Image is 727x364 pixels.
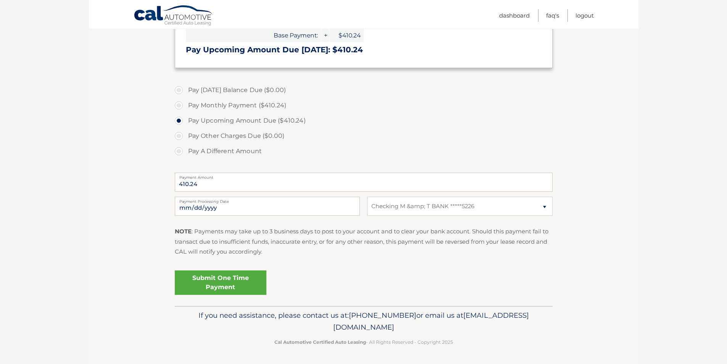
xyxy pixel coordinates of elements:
a: Cal Automotive [134,5,214,27]
p: : Payments may take up to 3 business days to post to your account and to clear your bank account.... [175,226,553,257]
p: If you need assistance, please contact us at: or email us at [180,309,548,334]
p: - All Rights Reserved - Copyright 2025 [180,338,548,346]
a: Logout [575,9,594,22]
strong: Cal Automotive Certified Auto Leasing [274,339,366,345]
input: Payment Amount [175,173,553,192]
label: Pay Monthly Payment ($410.24) [175,98,553,113]
span: + [321,29,329,42]
a: FAQ's [546,9,559,22]
strong: NOTE [175,228,192,235]
label: Payment Amount [175,173,553,179]
span: Base Payment: [186,29,321,42]
span: [PHONE_NUMBER] [349,311,416,320]
h3: Pay Upcoming Amount Due [DATE]: $410.24 [186,45,542,55]
label: Pay Upcoming Amount Due ($410.24) [175,113,553,128]
label: Payment Processing Date [175,197,360,203]
a: Submit One Time Payment [175,270,266,295]
label: Pay [DATE] Balance Due ($0.00) [175,83,553,98]
span: $410.24 [329,29,364,42]
input: Payment Date [175,197,360,216]
label: Pay Other Charges Due ($0.00) [175,128,553,144]
a: Dashboard [499,9,530,22]
label: Pay A Different Amount [175,144,553,159]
